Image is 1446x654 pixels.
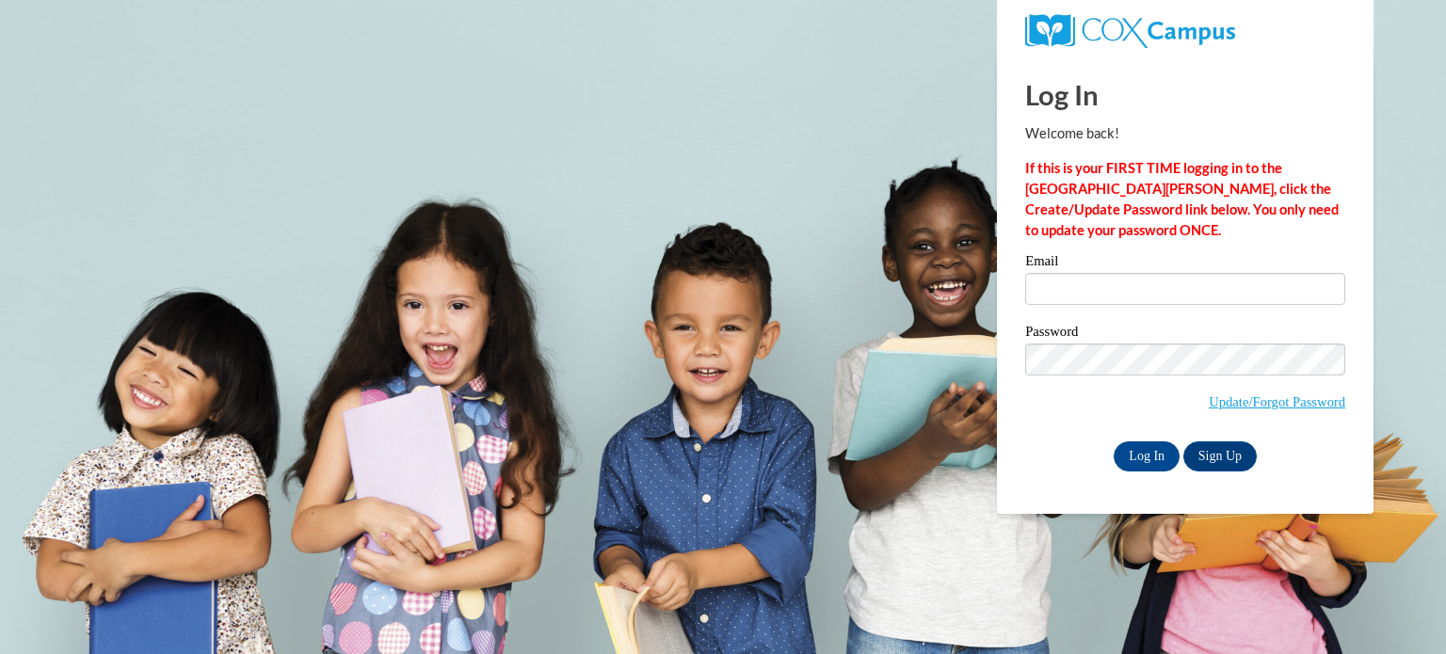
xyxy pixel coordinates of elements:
[1025,325,1345,343] label: Password
[1025,160,1339,238] strong: If this is your FIRST TIME logging in to the [GEOGRAPHIC_DATA][PERSON_NAME], click the Create/Upd...
[1025,14,1235,48] img: COX Campus
[1025,22,1235,38] a: COX Campus
[1114,441,1180,471] input: Log In
[1025,123,1345,144] p: Welcome back!
[1183,441,1257,471] a: Sign Up
[1025,75,1345,114] h1: Log In
[1209,394,1345,409] a: Update/Forgot Password
[1025,254,1345,273] label: Email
